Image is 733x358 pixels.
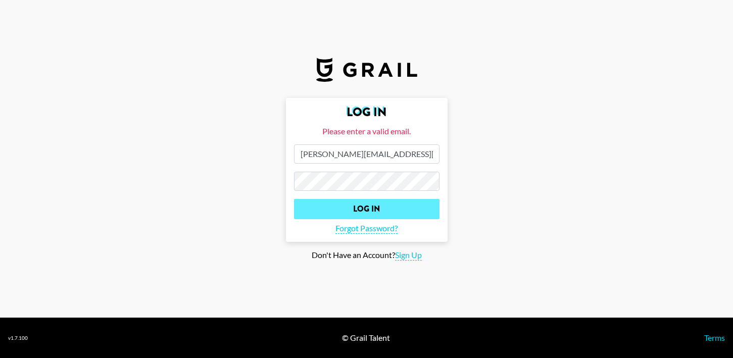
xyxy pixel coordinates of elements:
[294,126,439,136] div: Please enter a valid email.
[704,333,725,342] a: Terms
[316,58,417,82] img: Grail Talent Logo
[8,250,725,261] div: Don't Have an Account?
[294,144,439,164] input: Email
[8,335,28,341] div: v 1.7.100
[294,199,439,219] input: Log In
[294,106,439,118] h2: Log In
[342,333,390,343] div: © Grail Talent
[395,250,422,261] span: Sign Up
[335,223,398,234] span: Forgot Password?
